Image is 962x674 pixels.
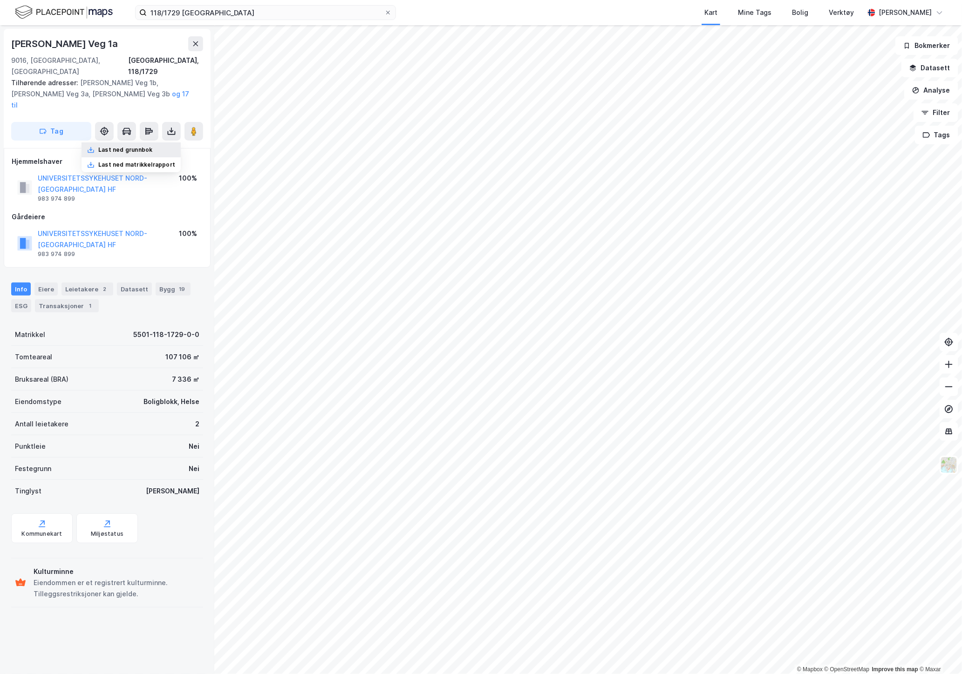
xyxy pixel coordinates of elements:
div: 19 [177,284,187,294]
div: 1 [86,301,95,310]
div: 983 974 899 [38,195,75,202]
div: Datasett [117,283,152,296]
div: 100% [179,173,197,184]
div: Kommunekart [21,530,62,538]
div: Matrikkel [15,329,45,340]
div: Nei [189,441,199,452]
div: Gårdeiere [12,211,203,222]
div: Nei [189,463,199,474]
input: Søk på adresse, matrikkel, gårdeiere, leietakere eller personer [147,6,384,20]
div: Punktleie [15,441,46,452]
button: Tag [11,122,91,141]
div: Antall leietakere [15,418,68,430]
div: Transaksjoner [35,299,99,312]
span: Tilhørende adresser: [11,79,80,87]
div: ESG [11,299,31,312]
div: 983 974 899 [38,250,75,258]
div: 100% [179,228,197,239]
div: Last ned grunnbok [98,146,152,154]
div: [PERSON_NAME] [879,7,932,18]
button: Tags [915,126,958,144]
div: 107 106 ㎡ [165,351,199,363]
div: Tinglyst [15,485,41,497]
img: logo.f888ab2527a4732fd821a326f86c7f29.svg [15,4,113,20]
div: Mine Tags [738,7,771,18]
div: Kart [704,7,717,18]
div: 2 [195,418,199,430]
div: Leietakere [61,283,113,296]
button: Datasett [901,59,958,77]
div: [PERSON_NAME] [146,485,199,497]
div: Eiendomstype [15,396,61,407]
div: 2 [100,284,109,294]
button: Analyse [904,81,958,100]
button: Bokmerker [895,36,958,55]
div: [PERSON_NAME] Veg 1b, [PERSON_NAME] Veg 3a, [PERSON_NAME] Veg 3b [11,77,196,111]
div: Eiere [34,283,58,296]
a: OpenStreetMap [825,666,870,673]
a: Improve this map [872,666,918,673]
div: Info [11,283,31,296]
div: 9016, [GEOGRAPHIC_DATA], [GEOGRAPHIC_DATA] [11,55,128,77]
div: Kontrollprogram for chat [915,629,962,674]
div: [GEOGRAPHIC_DATA], 118/1729 [128,55,203,77]
a: Mapbox [797,666,823,673]
img: Z [940,456,958,474]
div: Festegrunn [15,463,51,474]
div: Eiendommen er et registrert kulturminne. Tilleggsrestriksjoner kan gjelde. [34,577,199,600]
div: Last ned matrikkelrapport [98,161,175,168]
div: Kulturminne [34,566,199,577]
iframe: Chat Widget [915,629,962,674]
div: Verktøy [829,7,854,18]
div: Tomteareal [15,351,52,363]
div: Bolig [792,7,808,18]
div: Hjemmelshaver [12,156,203,167]
div: Boligblokk, Helse [143,396,199,407]
div: Bygg [156,283,191,296]
div: Bruksareal (BRA) [15,374,68,385]
button: Filter [914,103,958,122]
div: [PERSON_NAME] Veg 1a [11,36,120,51]
div: 5501-118-1729-0-0 [133,329,199,340]
div: Miljøstatus [91,530,123,538]
div: 7 336 ㎡ [172,374,199,385]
